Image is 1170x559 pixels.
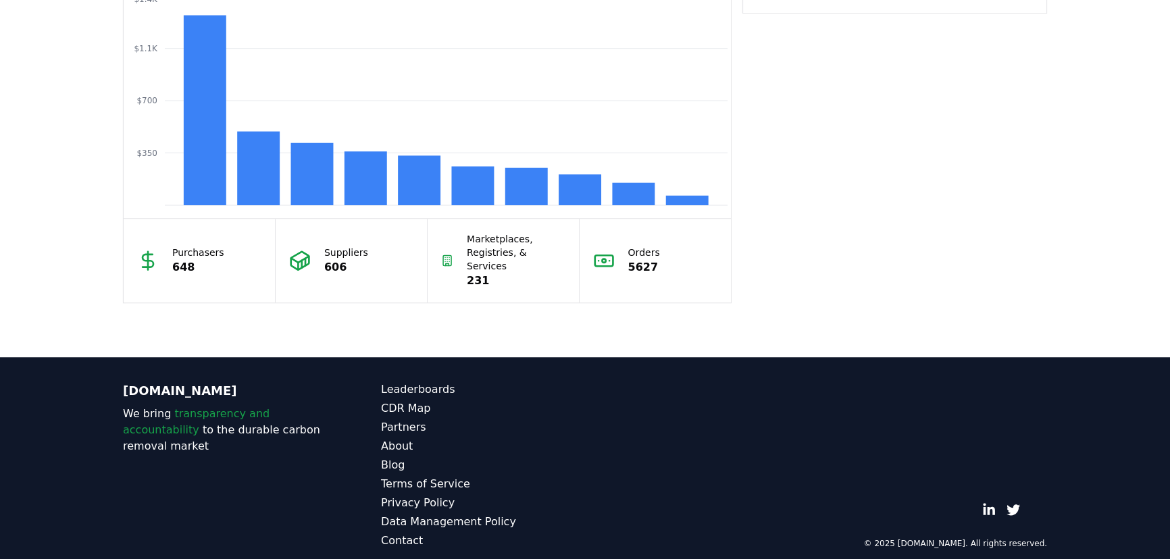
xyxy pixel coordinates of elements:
p: Purchasers [172,246,224,259]
p: Suppliers [324,246,368,259]
p: © 2025 [DOMAIN_NAME]. All rights reserved. [863,538,1047,549]
a: Privacy Policy [381,495,585,511]
p: 648 [172,259,224,275]
a: Blog [381,457,585,473]
a: LinkedIn [982,503,996,516]
a: Partners [381,419,585,435]
a: About [381,438,585,454]
p: 606 [324,259,368,275]
p: 231 [467,273,565,289]
p: Orders [628,246,660,259]
a: Twitter [1007,503,1020,516]
p: 5627 [628,259,660,275]
p: [DOMAIN_NAME] [123,381,327,400]
p: Marketplaces, Registries, & Services [467,232,565,273]
tspan: $1.1K [134,44,158,53]
span: transparency and accountability [123,407,270,436]
a: Terms of Service [381,476,585,492]
tspan: $350 [136,149,157,158]
tspan: $700 [136,96,157,105]
a: CDR Map [381,400,585,417]
a: Data Management Policy [381,514,585,530]
a: Leaderboards [381,381,585,398]
a: Contact [381,533,585,549]
p: We bring to the durable carbon removal market [123,406,327,454]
